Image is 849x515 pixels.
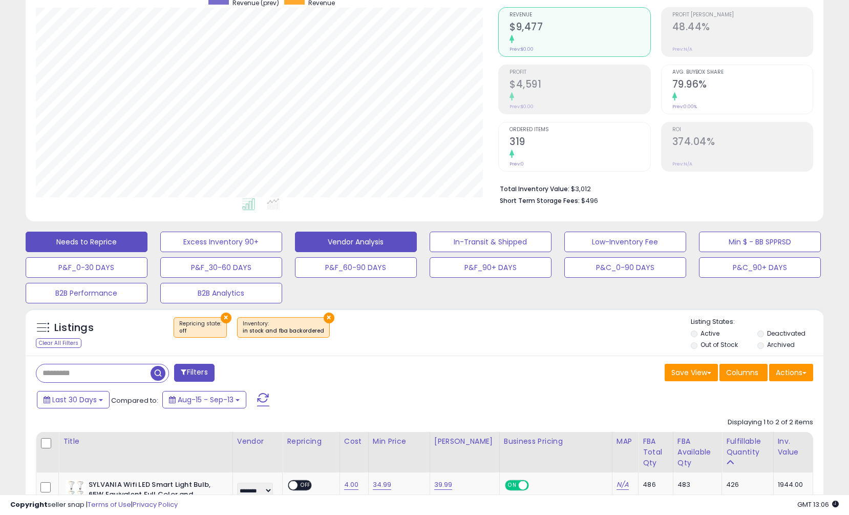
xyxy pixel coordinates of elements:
[373,480,392,490] a: 34.99
[179,327,221,335] div: off
[160,283,282,303] button: B2B Analytics
[510,78,650,92] h2: $4,591
[701,340,738,349] label: Out of Stock
[677,480,714,489] div: 483
[295,232,417,252] button: Vendor Analysis
[430,257,551,278] button: P&F_90+ DAYS
[726,480,766,489] div: 426
[10,500,48,509] strong: Copyright
[430,232,551,252] button: In-Transit & Shipped
[243,320,324,335] span: Inventory :
[221,313,231,323] button: ×
[26,232,147,252] button: Needs to Reprice
[510,136,650,150] h2: 319
[88,500,131,509] a: Terms of Use
[373,436,426,447] div: Min Price
[691,317,823,327] p: Listing States:
[701,329,719,338] label: Active
[672,127,813,133] span: ROI
[699,257,821,278] button: P&C_90+ DAYS
[510,46,534,52] small: Prev: $0.00
[237,436,279,447] div: Vendor
[298,481,314,490] span: OFF
[672,136,813,150] h2: 374.04%
[500,184,569,193] b: Total Inventory Value:
[232,432,283,472] th: CSV column name: cust_attr_1_Vendor
[643,480,665,489] div: 486
[287,436,335,447] div: Repricing
[719,364,768,381] button: Columns
[160,232,282,252] button: Excess Inventory 90+
[160,257,282,278] button: P&F_30-60 DAYS
[672,104,697,110] small: Prev: 0.00%
[37,391,110,408] button: Last 30 Days
[699,232,821,252] button: Min $ - BB SPPRSD
[434,480,453,490] a: 39.99
[504,436,608,447] div: Business Pricing
[672,21,813,35] h2: 48.44%
[767,340,795,349] label: Archived
[672,161,692,167] small: Prev: N/A
[111,396,158,405] span: Compared to:
[510,21,650,35] h2: $9,477
[767,329,805,338] label: Deactivated
[510,12,650,18] span: Revenue
[63,436,228,447] div: Title
[672,46,692,52] small: Prev: N/A
[564,232,686,252] button: Low-Inventory Fee
[510,70,650,75] span: Profit
[26,283,147,303] button: B2B Performance
[672,70,813,75] span: Avg. Buybox Share
[66,480,86,501] img: 31xtzNxQWpL._SL40_.jpg
[344,480,359,490] a: 4.00
[54,321,94,335] h5: Listings
[677,436,717,468] div: FBA Available Qty
[500,182,805,194] li: $3,012
[500,196,580,205] b: Short Term Storage Fees:
[295,257,417,278] button: P&F_60-90 DAYS
[510,127,650,133] span: Ordered Items
[617,436,634,447] div: MAP
[243,327,324,335] div: in stock and fba backordered
[564,257,686,278] button: P&C_0-90 DAYS
[133,500,178,509] a: Privacy Policy
[672,12,813,18] span: Profit [PERSON_NAME]
[179,320,221,335] span: Repricing state :
[178,395,234,405] span: Aug-15 - Sep-13
[726,367,758,378] span: Columns
[510,104,534,110] small: Prev: $0.00
[52,395,97,405] span: Last 30 Days
[510,161,524,167] small: Prev: 0
[581,196,598,205] span: $496
[26,257,147,278] button: P&F_0-30 DAYS
[162,391,246,408] button: Aug-15 - Sep-13
[665,364,718,381] button: Save View
[324,313,334,323] button: ×
[617,480,629,490] a: N/A
[10,500,178,510] div: seller snap | |
[778,480,805,489] div: 1944.00
[797,500,839,509] span: 2025-10-14 13:06 GMT
[726,436,769,458] div: Fulfillable Quantity
[174,364,214,382] button: Filters
[672,78,813,92] h2: 79.96%
[36,338,81,348] div: Clear All Filters
[778,436,809,458] div: Inv. value
[434,436,495,447] div: [PERSON_NAME]
[728,418,813,427] div: Displaying 1 to 2 of 2 items
[643,436,669,468] div: FBA Total Qty
[769,364,813,381] button: Actions
[344,436,364,447] div: Cost
[506,481,519,490] span: ON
